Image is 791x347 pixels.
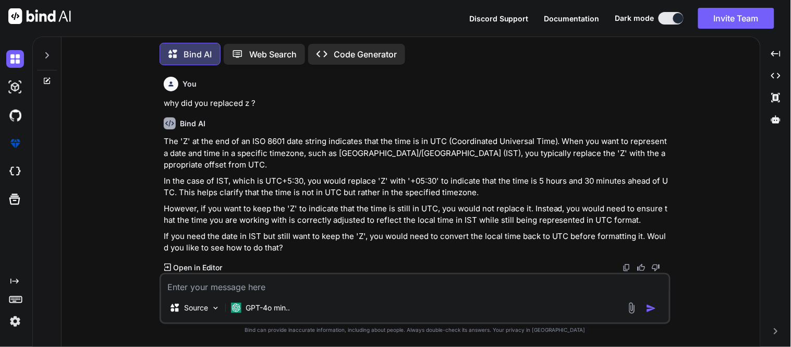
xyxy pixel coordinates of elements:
[469,14,529,23] span: Discord Support
[8,8,71,24] img: Bind AI
[164,175,668,199] p: In the case of IST, which is UTC+5:30, you would replace 'Z' with '+05:30' to indicate that the t...
[164,98,668,110] p: why did you replaced z ?
[637,264,646,272] img: like
[173,262,223,273] p: Open in Editor
[652,264,660,272] img: dislike
[6,135,24,152] img: premium
[544,14,600,23] span: Documentation
[626,302,638,314] img: attachment
[246,303,290,313] p: GPT-4o min..
[164,136,668,171] p: The 'Z' at the end of an ISO 8601 date string indicates that the time is in UTC (Coordinated Univ...
[6,50,24,68] img: darkChat
[6,78,24,96] img: darkAi-studio
[184,303,208,313] p: Source
[6,106,24,124] img: githubDark
[615,13,654,23] span: Dark mode
[184,48,212,61] p: Bind AI
[6,163,24,181] img: cloudideIcon
[180,118,205,129] h6: Bind AI
[182,79,197,89] h6: You
[698,8,774,29] button: Invite Team
[6,313,24,330] img: settings
[249,48,297,61] p: Web Search
[469,13,529,24] button: Discord Support
[211,304,220,313] img: Pick Models
[164,203,668,226] p: However, if you want to keep the 'Z' to indicate that the time is still in UTC, you would not rep...
[623,264,631,272] img: copy
[646,303,656,314] img: icon
[160,326,671,334] p: Bind can provide inaccurate information, including about people. Always double-check its answers....
[544,13,600,24] button: Documentation
[334,48,397,61] p: Code Generator
[164,231,668,254] p: If you need the date in IST but still want to keep the 'Z', you would need to convert the local t...
[231,303,241,313] img: GPT-4o mini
